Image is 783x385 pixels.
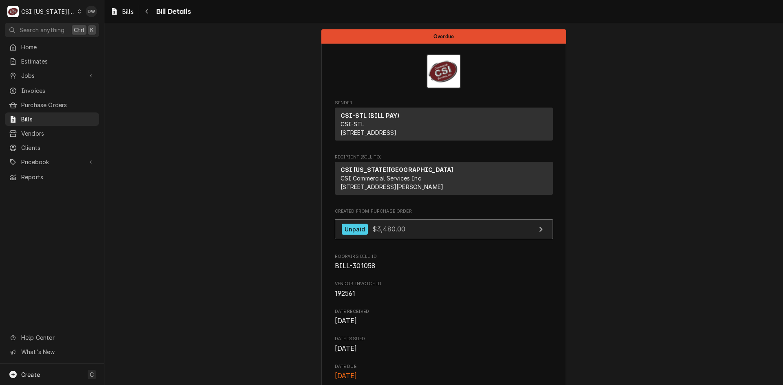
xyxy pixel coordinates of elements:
[341,175,444,190] span: CSI Commercial Services Inc [STREET_ADDRESS][PERSON_NAME]
[335,100,553,144] div: Bill Sender
[335,317,357,325] span: [DATE]
[5,155,99,169] a: Go to Pricebook
[335,336,553,353] div: Date Issued
[341,121,397,136] span: CSI-STL [STREET_ADDRESS]
[21,348,94,356] span: What's New
[74,26,84,34] span: Ctrl
[86,6,97,17] div: Dyane Weber's Avatar
[342,224,368,235] div: Unpaid
[434,34,454,39] span: Overdue
[335,154,553,198] div: Bill Recipient
[335,336,553,342] span: Date Issued
[5,331,99,344] a: Go to Help Center
[90,370,94,379] span: C
[5,84,99,97] a: Invoices
[335,345,357,352] span: [DATE]
[5,127,99,140] a: Vendors
[335,219,553,239] a: View Purchase Order
[5,69,99,82] a: Go to Jobs
[21,333,94,342] span: Help Center
[335,363,553,381] div: Date Due
[21,129,95,138] span: Vendors
[21,115,95,123] span: Bills
[21,173,95,181] span: Reports
[335,108,553,141] div: Sender
[5,170,99,184] a: Reports
[335,308,553,326] div: Date Received
[21,71,83,80] span: Jobs
[335,308,553,315] span: Date Received
[335,208,553,243] div: Created From Purchase Order
[335,372,357,380] span: [DATE]
[5,345,99,359] a: Go to What's New
[335,253,553,271] div: Roopairs Bill ID
[5,55,99,68] a: Estimates
[107,5,137,18] a: Bills
[21,86,95,95] span: Invoices
[335,208,553,215] span: Created From Purchase Order
[141,5,154,18] button: Navigate back
[21,57,95,66] span: Estimates
[321,29,566,44] div: Status
[335,253,553,260] span: Roopairs Bill ID
[7,6,19,17] div: CSI Kansas City's Avatar
[335,344,553,354] span: Date Issued
[335,154,553,161] span: Recipient (Bill To)
[21,158,83,166] span: Pricebook
[335,100,553,106] span: Sender
[335,289,553,299] span: Vendor Invoice ID
[5,141,99,154] a: Clients
[335,261,553,271] span: Roopairs Bill ID
[5,98,99,112] a: Purchase Orders
[5,23,99,37] button: Search anythingCtrlK
[427,54,461,88] img: Logo
[21,143,95,152] span: Clients
[20,26,64,34] span: Search anything
[21,7,75,16] div: CSI [US_STATE][GEOGRAPHIC_DATA]
[335,281,553,298] div: Vendor Invoice ID
[335,371,553,381] span: Date Due
[154,6,191,17] span: Bill Details
[341,112,400,119] strong: CSI-STL (BILL PAY)
[21,371,40,378] span: Create
[5,112,99,126] a: Bills
[335,162,553,195] div: Received (Bill From)
[335,281,553,287] span: Vendor Invoice ID
[335,108,553,144] div: Sender
[335,162,553,198] div: Recipient (Ship To)
[335,290,356,297] span: 192561
[335,316,553,326] span: Date Received
[21,43,95,51] span: Home
[122,7,134,16] span: Bills
[7,6,19,17] div: C
[21,101,95,109] span: Purchase Orders
[341,166,453,173] strong: CSI [US_STATE][GEOGRAPHIC_DATA]
[335,262,376,270] span: BILL-301058
[5,40,99,54] a: Home
[86,6,97,17] div: DW
[372,225,405,233] span: $3,480.00
[335,363,553,370] span: Date Due
[90,26,94,34] span: K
